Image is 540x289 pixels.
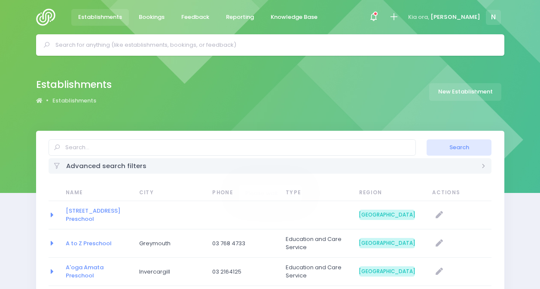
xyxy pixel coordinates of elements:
span: Feedback [181,13,209,21]
span: Please wait... [239,185,288,202]
span: Establishments [78,13,122,21]
a: Feedback [174,9,217,26]
a: New Establishment [429,83,501,101]
span: Kia ora, [408,13,429,21]
a: Knowledge Base [264,9,325,26]
span: Bookings [139,13,165,21]
span: Reporting [226,13,254,21]
a: Bookings [132,9,172,26]
h2: Establishments [36,79,112,90]
a: Establishments [52,96,96,105]
input: Search for anything (like establishments, bookings, or feedback) [55,39,492,51]
span: N [486,10,501,25]
button: Search [427,139,491,156]
a: Establishments [71,9,129,26]
div: Advanced search filters [49,158,492,173]
span: Knowledge Base [271,13,317,21]
a: Reporting [219,9,261,26]
input: Search... [49,139,416,156]
img: Logo [36,9,61,26]
span: [PERSON_NAME] [430,13,480,21]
